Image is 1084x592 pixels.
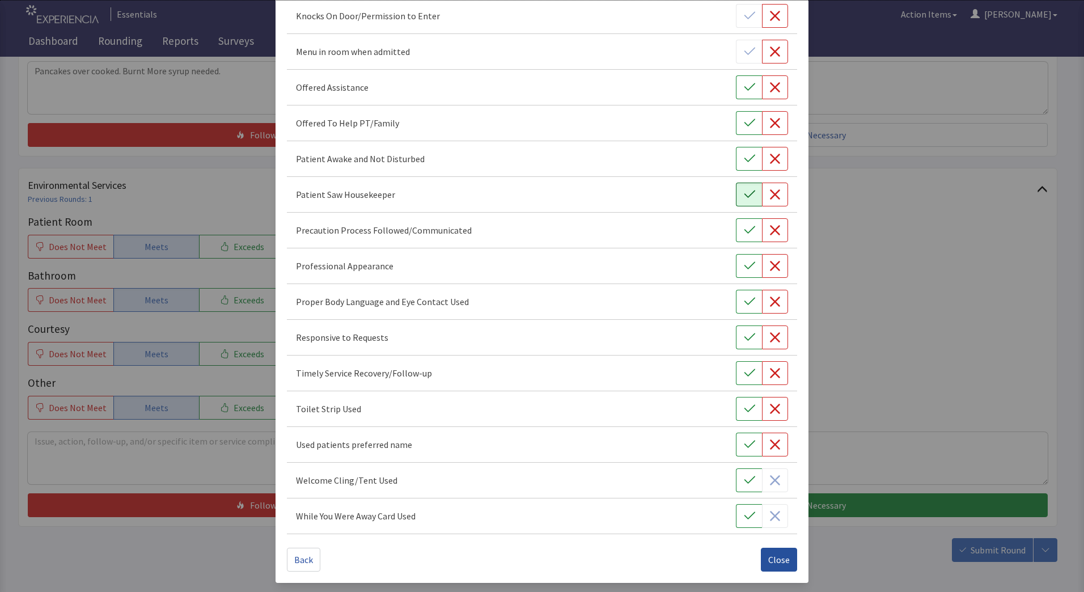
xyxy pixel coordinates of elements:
span: Back [294,553,313,566]
p: Responsive to Requests [296,331,388,344]
p: Used patients preferred name [296,438,412,451]
button: Back [287,548,320,572]
p: Proper Body Language and Eye Contact Used [296,295,469,308]
p: Knocks On Door/Permission to Enter [296,9,440,23]
p: Professional Appearance [296,259,393,273]
p: Precaution Process Followed/Communicated [296,223,472,237]
p: Patient Saw Housekeeper [296,188,395,201]
p: Timely Service Recovery/Follow-up [296,366,432,380]
p: Patient Awake and Not Disturbed [296,152,425,166]
span: Close [768,553,790,566]
p: Welcome Cling/Tent Used [296,473,397,487]
p: Toilet Strip Used [296,402,361,416]
p: While You Were Away Card Used [296,509,416,523]
p: Offered Assistance [296,81,369,94]
p: Menu in room when admitted [296,45,410,58]
p: Offered To Help PT/Family [296,116,399,130]
button: Close [761,548,797,572]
